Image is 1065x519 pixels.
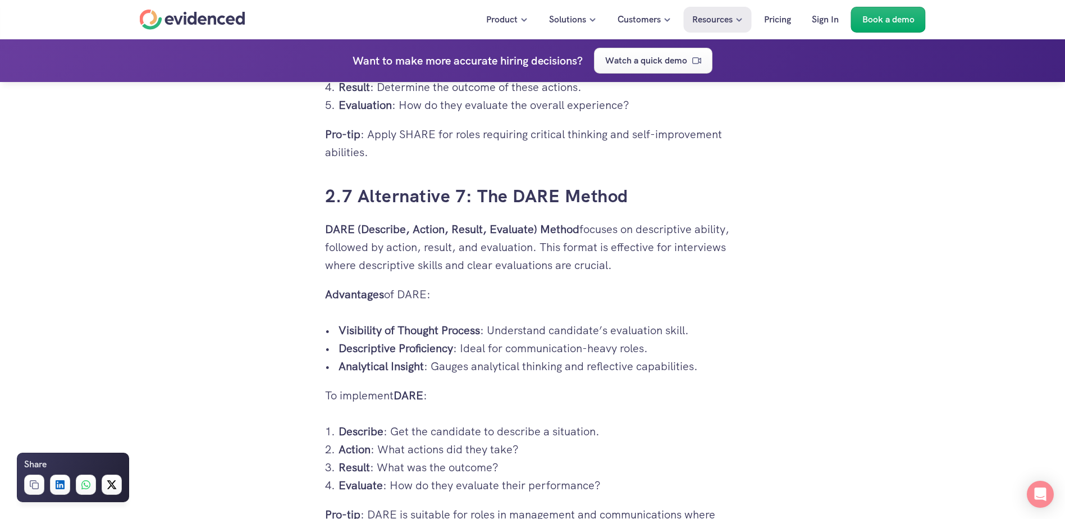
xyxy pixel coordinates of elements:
p: Customers [618,12,661,27]
p: Watch a quick demo [605,53,687,68]
a: 2.7 Alternative 7: The DARE Method [325,184,628,208]
strong: Describe [339,424,383,439]
p: Sign In [812,12,839,27]
p: focuses on descriptive ability, followed by action, result, and evaluation. This format is effect... [325,220,741,274]
p: : Gauges analytical thinking and reflective capabilities. [339,357,741,375]
p: : Ideal for communication-heavy roles. [339,339,741,357]
p: : Get the candidate to describe a situation. [339,422,741,440]
strong: Analytical Insight [339,359,424,374]
strong: DARE (Describe, Action, Result, Evaluate) Method [325,222,579,236]
h4: Want to make more accurate hiring decisions? [353,52,583,70]
p: : How do they evaluate the overall experience? [339,96,741,114]
strong: Descriptive Proficiency [339,341,453,356]
strong: Evaluate [339,478,383,493]
strong: Evaluation [339,98,392,112]
strong: Result [339,460,370,475]
p: : Apply SHARE for roles requiring critical thinking and self-improvement abilities. [325,125,741,161]
a: Watch a quick demo [594,48,712,74]
p: : Determine the outcome of these actions. [339,78,741,96]
a: Book a demo [851,7,926,33]
p: : What was the outcome? [339,458,741,476]
div: Open Intercom Messenger [1027,481,1054,508]
strong: Result [339,80,370,94]
p: Resources [692,12,733,27]
p: Pricing [764,12,791,27]
strong: Pro-tip [325,127,360,142]
a: Pricing [756,7,799,33]
strong: Advantages [325,287,384,302]
p: Product [486,12,518,27]
p: Solutions [549,12,586,27]
a: Home [140,10,245,30]
p: : What actions did they take? [339,440,741,458]
strong: Visibility of Thought Process [339,323,480,338]
p: Book a demo [862,12,915,27]
p: To implement : [325,386,741,404]
p: : Understand candidate’s evaluation skill. [339,321,741,339]
h6: Share [24,457,47,472]
a: Sign In [803,7,847,33]
strong: DARE [394,388,423,403]
p: : How do they evaluate their performance? [339,476,741,494]
p: of DARE: [325,285,741,303]
strong: Action [339,442,371,457]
